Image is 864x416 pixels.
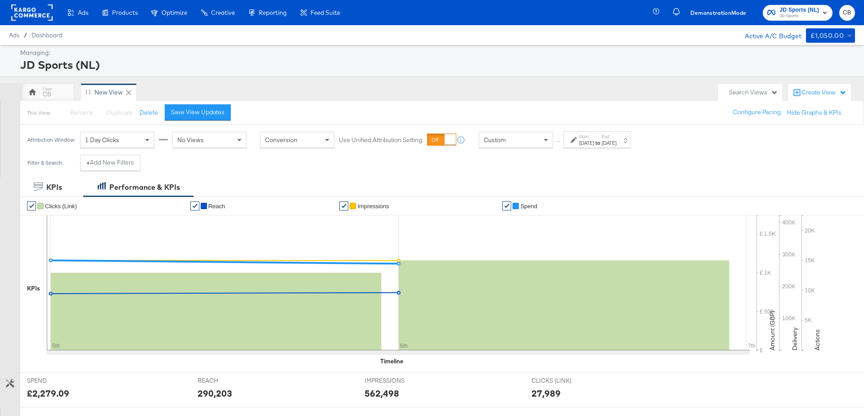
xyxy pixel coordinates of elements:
div: Managing: [20,49,853,57]
span: IMPRESSIONS [364,376,432,385]
div: CB [43,90,51,98]
span: Ads [9,31,19,39]
div: Filter & Search: [27,160,63,166]
span: SPEND [27,376,94,385]
div: New View [94,88,123,97]
button: DemonstrationMode [687,8,750,18]
a: ✔ [502,201,511,210]
a: ✔ [190,201,199,210]
span: Duplicate [106,108,133,116]
span: REACH [198,376,265,385]
span: ↑ [554,140,562,143]
span: Clicks (Link) [45,203,77,210]
div: Create View [801,88,846,97]
span: Ads [78,9,88,16]
div: Active A/C Budget [735,28,801,42]
a: ✔ [27,201,36,210]
div: 290,203 [198,387,232,400]
span: 1 Day Clicks [85,136,119,144]
button: Save View Updates [165,104,231,121]
a: Dashboard [31,31,63,39]
span: Rename [70,108,94,116]
div: Attribution Window: [27,137,76,143]
span: Demonstration Mode [690,8,747,18]
span: / [19,31,31,39]
div: [DATE] [602,139,616,147]
span: Impressions [357,203,389,210]
span: Conversion [265,136,297,144]
div: Timeline [380,357,403,366]
span: JD Sports [780,13,819,20]
button: CB [839,5,855,21]
text: Delivery [791,327,799,350]
button: Hide Graphs & KPIs [787,108,841,117]
button: +Add New Filters [80,155,140,171]
div: 562,498 [364,387,399,400]
div: JD Sports (NL) [20,57,853,72]
span: Reporting [259,9,287,16]
span: JD Sports (NL) [780,5,819,15]
button: Configure Pacing [727,104,787,121]
label: Start: [579,134,594,139]
button: JD Sports (NL)JD Sports [763,5,833,21]
span: Creative [211,9,235,16]
button: £1,050.00 [806,28,855,43]
div: Performance & KPIs [109,182,180,192]
span: No Views [177,136,204,144]
span: Reach [208,203,225,210]
text: Actions [813,329,821,350]
a: ✔ [339,201,348,210]
div: This View: [27,109,51,116]
div: £1,050.00 [810,30,844,41]
label: End: [602,134,616,139]
strong: to [594,139,602,146]
button: Delete [139,108,158,117]
div: £2,279.09 [27,387,69,400]
div: KPIs [46,182,62,192]
div: 27,989 [531,387,561,400]
text: Amount (GBP) [768,311,776,350]
strong: + [86,158,90,167]
label: Use Unified Attribution Setting: [339,136,423,144]
span: Products [112,9,138,16]
div: Save View Updates [171,108,225,116]
span: CB [843,8,851,18]
span: Optimize [162,9,187,16]
span: Custom [484,136,506,144]
span: Spend [520,203,537,210]
span: Feed Suite [310,9,340,16]
span: CLICKS (LINK) [531,376,599,385]
div: KPIs [27,284,40,293]
div: Search Views [729,88,778,97]
div: Drag to reorder tab [85,89,90,94]
div: [DATE] [579,139,594,147]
